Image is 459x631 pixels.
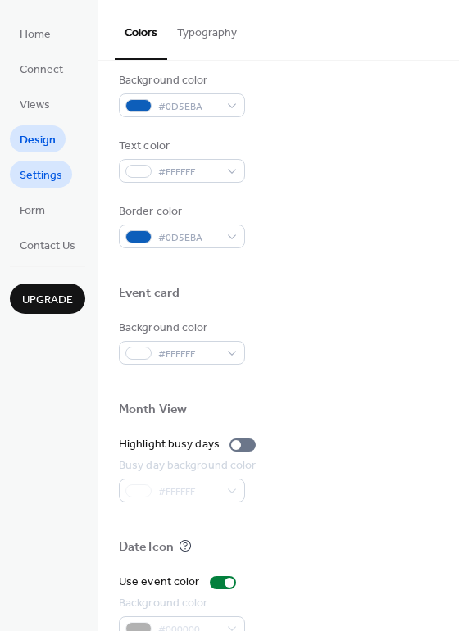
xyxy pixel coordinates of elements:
span: Contact Us [20,238,75,255]
span: #FFFFFF [158,346,219,363]
span: Design [20,132,56,149]
a: Settings [10,161,72,188]
div: Month View [119,402,187,419]
div: Event card [119,285,180,302]
a: Design [10,125,66,152]
div: Highlight busy days [119,436,220,453]
div: Background color [119,320,242,337]
span: Views [20,97,50,114]
button: Upgrade [10,284,85,314]
a: Views [10,90,60,117]
a: Contact Us [10,231,85,258]
a: Form [10,196,55,223]
span: Home [20,26,51,43]
div: Busy day background color [119,457,257,474]
div: Text color [119,138,242,155]
span: Upgrade [22,292,73,309]
a: Connect [10,55,73,82]
div: Background color [119,72,242,89]
span: #FFFFFF [158,164,219,181]
span: #0D5EBA [158,98,219,116]
div: Date Icon [119,539,174,556]
span: #0D5EBA [158,229,219,247]
span: Connect [20,61,63,79]
div: Background color [119,595,242,612]
span: Form [20,202,45,220]
div: Use event color [119,574,200,591]
div: Border color [119,203,242,220]
span: Settings [20,167,62,184]
a: Home [10,20,61,47]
